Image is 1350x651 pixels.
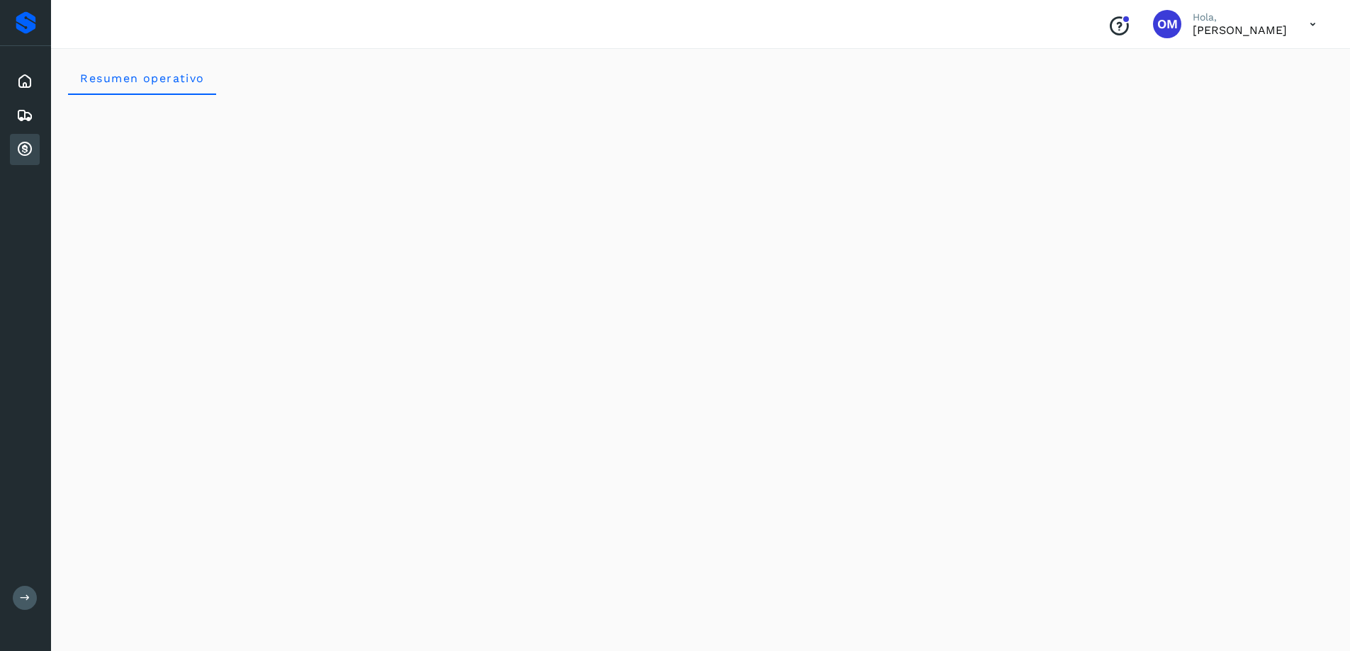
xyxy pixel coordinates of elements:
[1193,11,1287,23] p: Hola,
[10,66,40,97] div: Inicio
[1193,23,1287,37] p: OZIEL MATA MURO
[10,134,40,165] div: Cuentas por cobrar
[79,72,205,85] span: Resumen operativo
[10,100,40,131] div: Embarques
